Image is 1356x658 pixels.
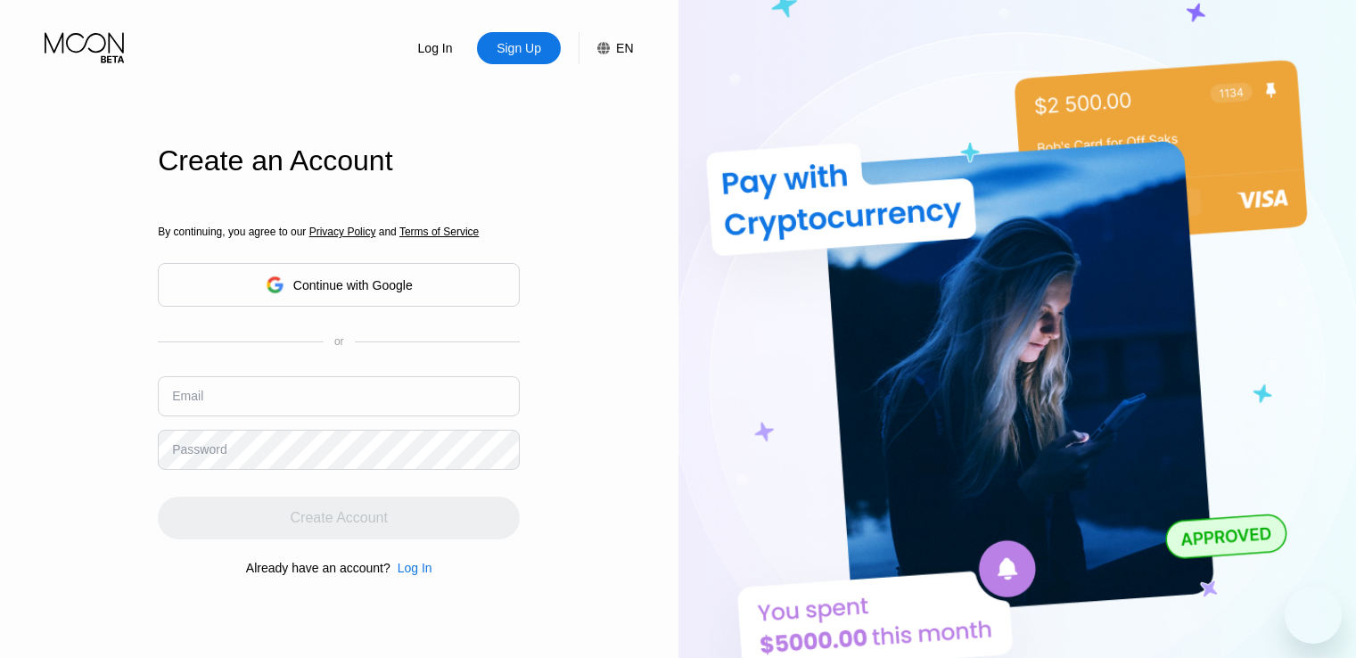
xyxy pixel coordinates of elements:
div: Sign Up [495,39,543,57]
span: Privacy Policy [309,226,376,238]
div: EN [579,32,633,64]
div: or [334,335,344,348]
div: Continue with Google [158,263,520,307]
div: EN [616,41,633,55]
div: Log In [398,561,432,575]
span: and [375,226,399,238]
div: Log In [390,561,432,575]
div: By continuing, you agree to our [158,226,520,238]
div: Password [172,442,226,456]
span: Terms of Service [399,226,479,238]
div: Log In [393,32,477,64]
div: Continue with Google [293,278,413,292]
div: Sign Up [477,32,561,64]
div: Already have an account? [246,561,390,575]
iframe: Button to launch messaging window [1285,587,1342,644]
div: Email [172,389,203,403]
div: Log In [416,39,455,57]
div: Create an Account [158,144,520,177]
